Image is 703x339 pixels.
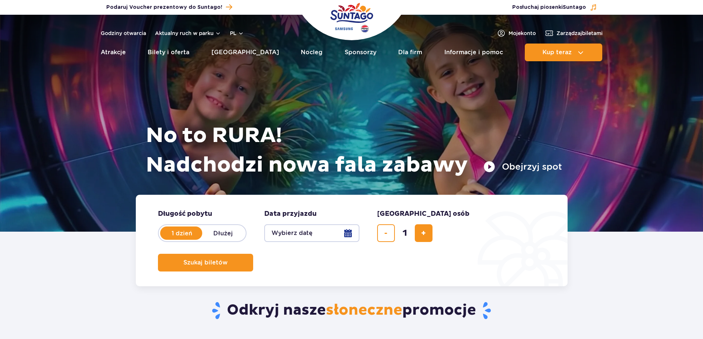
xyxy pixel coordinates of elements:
[415,224,433,242] button: dodaj bilet
[161,225,203,241] label: 1 dzień
[483,161,562,173] button: Obejrzyj spot
[545,29,603,38] a: Zarządzajbiletami
[345,44,376,61] a: Sponsorzy
[158,254,253,271] button: Szukaj biletów
[396,224,414,242] input: liczba biletów
[509,30,536,37] span: Moje konto
[264,224,359,242] button: Wybierz datę
[136,195,568,286] form: Planowanie wizyty w Park of Poland
[264,210,317,218] span: Data przyjazdu
[326,301,402,319] span: słoneczne
[444,44,503,61] a: Informacje i pomoc
[211,44,279,61] a: [GEOGRAPHIC_DATA]
[542,49,572,56] span: Kup teraz
[106,2,232,12] a: Podaruj Voucher prezentowy do Suntago!
[563,5,586,10] span: Suntago
[135,301,568,320] h2: Odkryj nasze promocje
[155,30,221,36] button: Aktualny ruch w parku
[148,44,189,61] a: Bilety i oferta
[230,30,244,37] button: pl
[525,44,602,61] button: Kup teraz
[398,44,422,61] a: Dla firm
[497,29,536,38] a: Mojekonto
[377,224,395,242] button: usuń bilet
[183,259,228,266] span: Szukaj biletów
[202,225,244,241] label: Dłużej
[146,121,562,180] h1: No to RURA! Nadchodzi nowa fala zabawy
[106,4,222,11] span: Podaruj Voucher prezentowy do Suntago!
[512,4,597,11] button: Posłuchaj piosenkiSuntago
[556,30,603,37] span: Zarządzaj biletami
[158,210,212,218] span: Długość pobytu
[101,30,146,37] a: Godziny otwarcia
[301,44,323,61] a: Nocleg
[512,4,586,11] span: Posłuchaj piosenki
[101,44,126,61] a: Atrakcje
[377,210,469,218] span: [GEOGRAPHIC_DATA] osób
